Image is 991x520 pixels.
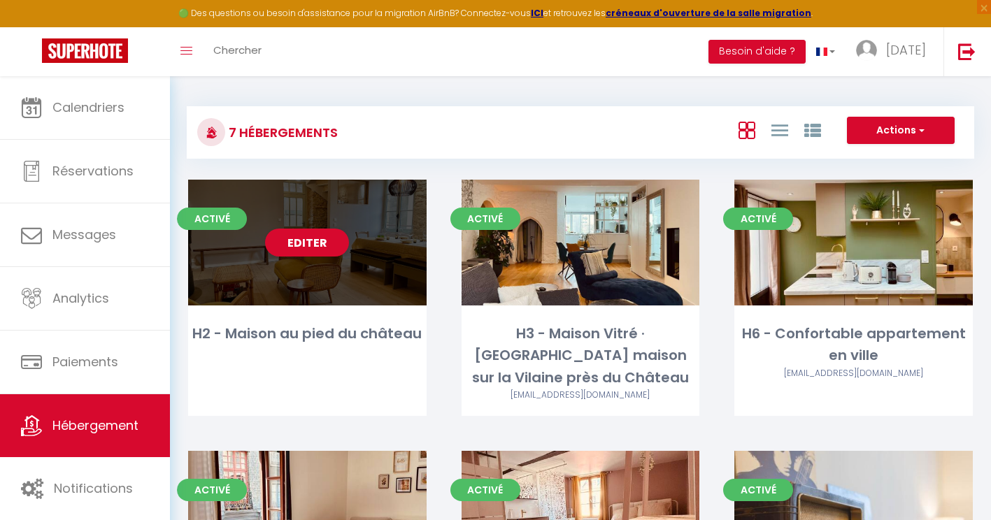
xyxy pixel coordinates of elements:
[188,323,427,345] div: H2 - Maison au pied du château
[177,479,247,501] span: Activé
[42,38,128,63] img: Super Booking
[52,289,109,307] span: Analytics
[52,162,134,180] span: Réservations
[739,118,755,141] a: Vue en Box
[52,417,138,434] span: Hébergement
[606,7,811,19] a: créneaux d'ouverture de la salle migration
[723,208,793,230] span: Activé
[708,40,806,64] button: Besoin d'aide ?
[856,40,877,61] img: ...
[531,7,543,19] a: ICI
[450,479,520,501] span: Activé
[847,117,955,145] button: Actions
[958,43,976,60] img: logout
[177,208,247,230] span: Activé
[462,389,700,402] div: Airbnb
[846,27,943,76] a: ... [DATE]
[225,117,338,148] h3: 7 Hébergements
[52,226,116,243] span: Messages
[450,208,520,230] span: Activé
[52,353,118,370] span: Paiements
[462,323,700,389] div: H3 - Maison Vitré · [GEOGRAPHIC_DATA] maison sur la Vilaine près du Château
[52,99,124,116] span: Calendriers
[886,41,926,59] span: [DATE]
[203,27,272,76] a: Chercher
[734,367,973,380] div: Airbnb
[804,118,821,141] a: Vue par Groupe
[54,479,133,497] span: Notifications
[771,118,788,141] a: Vue en Liste
[265,229,349,257] a: Editer
[734,323,973,367] div: H6 - Confortable appartement en ville
[213,43,262,57] span: Chercher
[11,6,53,48] button: Ouvrir le widget de chat LiveChat
[723,479,793,501] span: Activé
